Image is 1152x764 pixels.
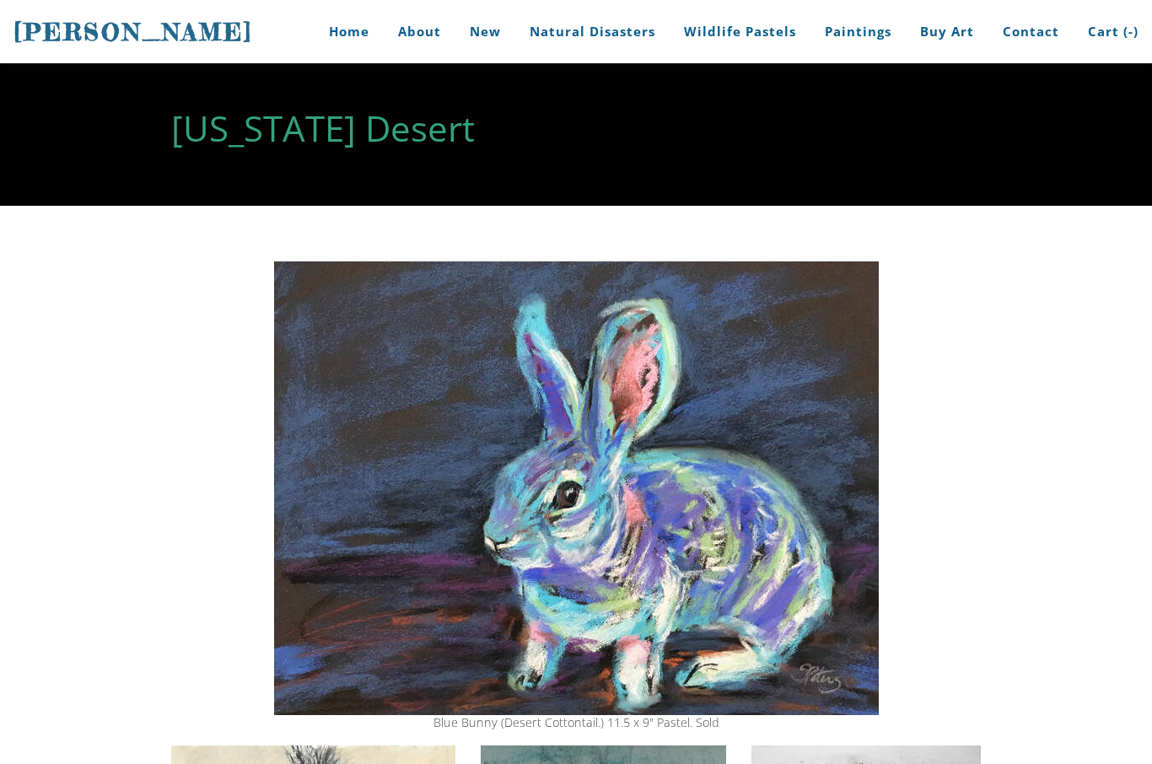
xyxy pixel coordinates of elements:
[1128,23,1133,40] span: -
[13,18,253,46] span: [PERSON_NAME]
[13,16,253,48] a: [PERSON_NAME]
[171,717,981,729] div: Blue Bunny (Desert Cottontail.) 11.5 x 9" Pastel. Sold
[171,110,981,146] h2: [US_STATE] Desert
[274,261,879,715] img: Blue Bunny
